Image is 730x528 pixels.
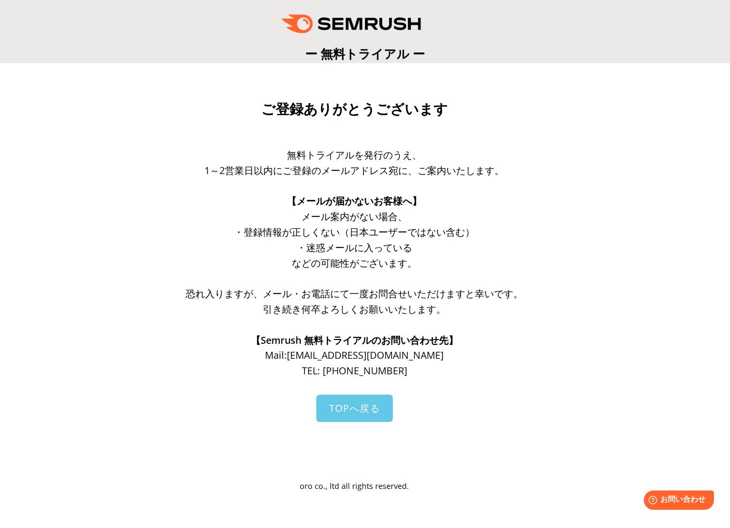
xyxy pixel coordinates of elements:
[300,481,409,491] span: oro co., ltd all rights reserved.
[302,364,407,377] span: TEL: [PHONE_NUMBER]
[261,101,448,117] span: ご登録ありがとうございます
[287,194,422,207] span: 【メールが届かないお客様へ】
[287,148,422,161] span: 無料トライアルを発行のうえ、
[234,225,475,238] span: ・登録情報が正しくない（日本ユーザーではない含む）
[329,402,380,414] span: TOPへ戻る
[186,287,523,300] span: 恐れ入りますが、メール・お電話にて一度お問合せいただけますと幸いです。
[263,303,446,315] span: 引き続き何卒よろしくお願いいたします。
[296,241,412,254] span: ・迷惑メールに入っている
[204,164,504,177] span: 1～2営業日以内にご登録のメールアドレス宛に、ご案内いたします。
[292,257,417,269] span: などの可能性がございます。
[305,45,425,62] span: ー 無料トライアル ー
[301,210,407,223] span: メール案内がない場合、
[265,349,444,361] span: Mail: [EMAIL_ADDRESS][DOMAIN_NAME]
[251,334,458,346] span: 【Semrush 無料トライアルのお問い合わせ先】
[316,395,393,422] a: TOPへ戻る
[635,486,718,516] iframe: Help widget launcher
